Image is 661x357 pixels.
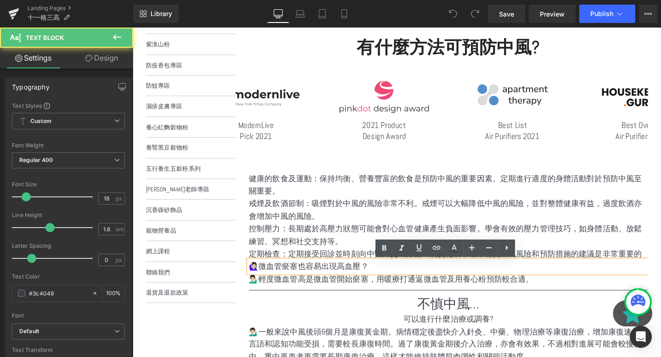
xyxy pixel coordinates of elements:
[14,29,108,50] a: 防疫香包專區
[579,5,635,23] button: Publish
[198,97,331,109] p: 2021 Product
[468,109,600,120] p: Air Purifier 2021
[468,97,600,109] p: Best Overall
[28,14,60,21] span: 十一格三高
[26,34,64,41] span: Text Block
[14,224,108,245] a: 網上課程
[122,300,542,313] div: 可以進行什麼治療或調養?
[14,138,108,159] a: 五行養生五穀粉系列
[444,5,462,23] button: Undo
[12,273,125,280] div: Text Color
[14,94,108,115] a: 養心紅麴穀物粉
[28,5,133,12] a: Landing Pages
[590,10,613,17] span: Publish
[133,5,179,23] a: New Library
[12,142,125,149] div: Font Weight
[14,268,108,289] a: 退貨及退款政策
[122,152,542,179] p: 健康的飲食及運動：保持均衡、營養豐富的飲食是預防中風的重要因素。定期進行適度的身體活動對於預防中風至關重要。
[14,72,108,93] a: 濕疹皮膚專區
[14,116,108,137] a: 養腎黑豆穀物粉
[122,205,542,232] p: 控制壓力：長期處於高壓力狀態可能會對心血管健康產生負面影響。學會有效的壓力管理技巧，如身體活動、放鬆練習、冥想和社交支持等。
[68,48,135,68] a: Design
[29,288,88,298] input: Color
[14,181,108,202] a: 沉香硃砂飾品
[14,7,108,28] a: 紫淮山粉
[289,5,311,23] a: Laptop
[12,212,125,218] div: Line Height
[122,281,542,300] h1: 不慎中風…
[333,109,466,120] p: Air Purifiers 2021
[122,245,542,258] p: 🙋🏻‍♀️微血管瘀塞也容易出現高血壓？
[333,97,466,109] p: Best List
[19,156,53,163] b: Regular 400
[30,117,51,125] b: Custom
[12,78,50,91] div: Typography
[63,9,600,33] h2: 有什麼方法可預防中風?
[19,328,39,335] i: Default
[12,102,125,109] div: Text Styles
[63,97,196,109] p: ModernLive
[122,313,542,353] p: 💁🏻‍♂️一般來說中風後頭6個月是康復黃金期。病情穩定後盡快介入針灸、中藥、物理治療等康復治療，增加康復速度。言語和認知功能受損，需要較長康復時間。過了康復黃金期後介入治療，亦會有效果，不過相對...
[116,195,123,201] span: px
[122,178,542,205] p: 戒煙及飲酒節制：吸煙對於中風的風險非常不利。戒煙可以大幅降低中風的風險，並對整體健康有益，過度飲酒亦會增加中風的風險。
[311,5,333,23] a: Tablet
[12,347,125,353] div: Text Transform
[12,243,125,249] div: Letter Spacing
[63,109,196,120] p: Pick 2021
[14,203,108,224] a: 寵物營養品
[14,159,108,180] a: [PERSON_NAME]老師專區
[630,326,652,348] div: Open Intercom Messenger
[198,109,331,120] p: Design Award
[529,5,576,23] a: Preview
[122,231,542,245] p: 定期檢查：定期接受回診並時刻向中醫師提出身體上的變化或不適，有關中風風險和預防措施的建議是非常重要的
[12,181,125,188] div: Font Size
[267,5,289,23] a: Desktop
[540,9,565,19] span: Preview
[639,5,657,23] button: More
[466,5,484,23] button: Redo
[14,246,108,268] a: 聯絡我們
[116,226,123,232] span: em
[12,312,125,319] div: Font
[116,257,123,263] span: px
[102,285,124,301] div: %
[499,9,514,19] span: Save
[122,258,542,271] p: 💁🏻‍♂️輕度微血管高是微血管開始瘀塞，用暖療打通返微血管及用養心粉預防較合適。
[14,50,108,72] a: 防蚊專區
[151,10,172,18] span: Library
[333,5,355,23] a: Mobile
